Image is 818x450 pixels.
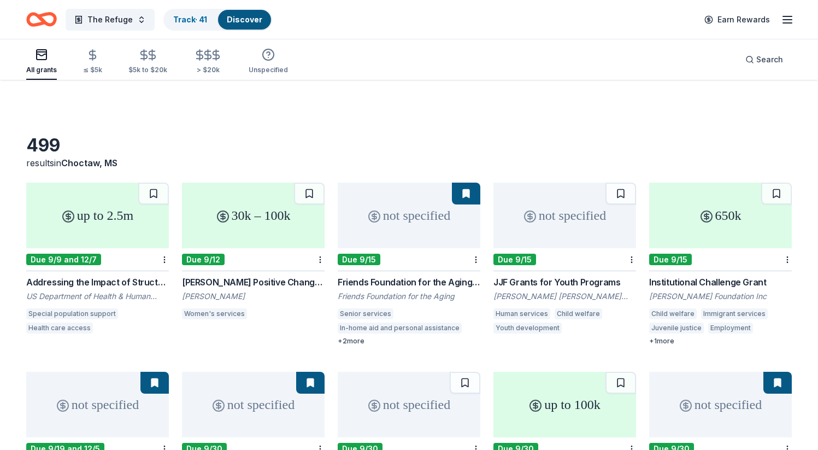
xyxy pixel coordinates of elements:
[493,323,562,334] div: Youth development
[737,49,792,71] button: Search
[26,291,169,302] div: US Department of Health & Human Services: National Institutes of Health (NIH)
[66,9,155,31] button: The Refuge
[26,44,57,80] button: All grants
[26,7,57,32] a: Home
[26,183,169,248] div: up to 2.5m
[128,44,167,80] button: $5k to $20k
[493,308,550,319] div: Human services
[338,308,393,319] div: Senior services
[493,183,636,337] a: not specifiedDue 9/15JJF Grants for Youth Programs[PERSON_NAME] [PERSON_NAME] FoundationHuman ser...
[26,135,169,156] div: 499
[649,372,792,437] div: not specified
[338,291,480,302] div: Friends Foundation for the Aging
[338,337,480,346] div: + 2 more
[649,183,792,346] a: 650kDue 9/15Institutional Challenge Grant[PERSON_NAME] Foundation IncChild welfareImmigrant servi...
[193,66,222,74] div: > $20k
[182,291,325,302] div: [PERSON_NAME]
[26,276,169,289] div: Addressing the Impact of Structural Racism and Discrimination on Minority Health and Health Dispa...
[182,183,325,248] div: 30k – 100k
[26,372,169,437] div: not specified
[182,254,225,265] div: Due 9/12
[26,156,169,170] div: results
[649,337,792,346] div: + 1 more
[26,308,118,319] div: Special population support
[26,183,169,337] a: up to 2.5mDue 9/9 and 12/7Addressing the Impact of Structural Racism and Discrimination on Minori...
[193,44,222,80] button: > $20k
[338,372,480,437] div: not specified
[649,276,792,289] div: Institutional Challenge Grant
[708,323,753,334] div: Employment
[338,323,462,334] div: In-home aid and personal assistance
[182,183,325,323] a: 30k – 100kDue 9/12[PERSON_NAME] Positive Change Project[PERSON_NAME]Women's services
[649,254,692,265] div: Due 9/15
[182,372,325,437] div: not specified
[493,372,636,437] div: up to 100k
[756,53,783,66] span: Search
[649,183,792,248] div: 650k
[338,183,480,346] a: not specifiedDue 9/15Friends Foundation for the Aging GrantFriends Foundation for the AgingSenior...
[182,308,247,319] div: Women's services
[555,308,602,319] div: Child welfare
[649,308,697,319] div: Child welfare
[163,9,272,31] button: Track· 41Discover
[83,44,102,80] button: ≤ $5k
[493,183,636,248] div: not specified
[227,15,262,24] a: Discover
[338,183,480,248] div: not specified
[128,66,167,74] div: $5k to $20k
[26,66,57,74] div: All grants
[493,291,636,302] div: [PERSON_NAME] [PERSON_NAME] Foundation
[338,254,380,265] div: Due 9/15
[182,276,325,289] div: [PERSON_NAME] Positive Change Project
[649,323,704,334] div: Juvenile justice
[83,66,102,74] div: ≤ $5k
[26,323,93,334] div: Health care access
[649,291,792,302] div: [PERSON_NAME] Foundation Inc
[493,276,636,289] div: JJF Grants for Youth Programs
[61,157,117,168] span: Choctaw, MS
[698,10,776,30] a: Earn Rewards
[249,66,288,74] div: Unspecified
[249,44,288,80] button: Unspecified
[173,15,207,24] a: Track· 41
[493,254,536,265] div: Due 9/15
[701,308,768,319] div: Immigrant services
[54,157,117,168] span: in
[87,13,133,26] span: The Refuge
[338,276,480,289] div: Friends Foundation for the Aging Grant
[26,254,101,265] div: Due 9/9 and 12/7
